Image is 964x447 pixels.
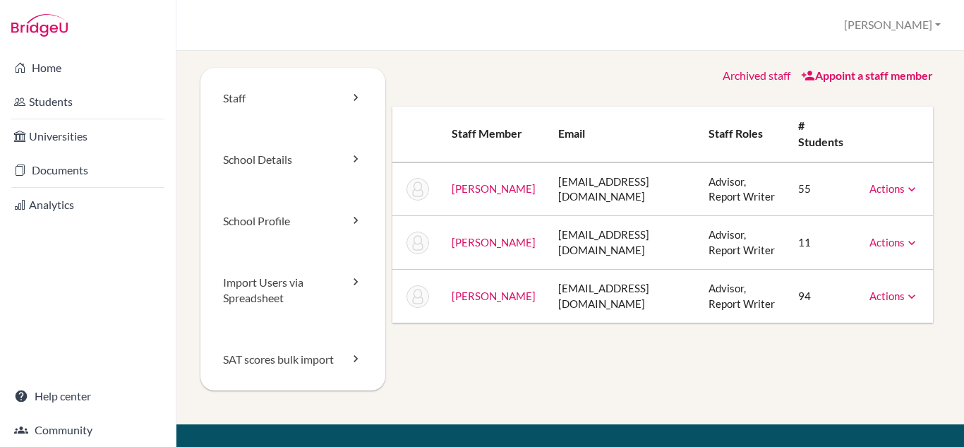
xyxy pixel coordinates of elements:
a: Analytics [3,191,173,219]
a: Archived staff [723,68,790,82]
a: Documents [3,156,173,184]
img: Isaac Perez [406,178,429,201]
button: [PERSON_NAME] [838,12,947,38]
a: Community [3,416,173,444]
img: Martha Ramírez [406,232,429,254]
a: Universities [3,122,173,150]
a: Appoint a staff member [801,68,933,82]
a: Actions [869,290,919,302]
a: [PERSON_NAME] [452,236,536,249]
td: [EMAIL_ADDRESS][DOMAIN_NAME] [547,270,697,323]
td: Advisor, Report Writer [697,270,786,323]
a: [PERSON_NAME] [452,182,536,195]
td: [EMAIL_ADDRESS][DOMAIN_NAME] [547,162,697,216]
a: Actions [869,182,919,195]
td: 55 [787,162,858,216]
img: Bridge-U [11,14,68,37]
th: Email [547,107,697,162]
a: Import Users via Spreadsheet [200,252,385,330]
a: Students [3,88,173,116]
td: 94 [787,270,858,323]
th: # students [787,107,858,162]
a: Help center [3,382,173,410]
a: School Details [200,129,385,191]
a: Home [3,54,173,82]
a: Actions [869,236,919,249]
a: School Profile [200,191,385,252]
a: [PERSON_NAME] [452,290,536,302]
td: 11 [787,216,858,270]
th: Staff member [440,107,547,162]
td: Advisor, Report Writer [697,216,786,270]
a: Staff [200,68,385,129]
a: SAT scores bulk import [200,329,385,391]
img: Heath Sparrow [406,285,429,308]
th: Staff roles [697,107,786,162]
td: [EMAIL_ADDRESS][DOMAIN_NAME] [547,216,697,270]
td: Advisor, Report Writer [697,162,786,216]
